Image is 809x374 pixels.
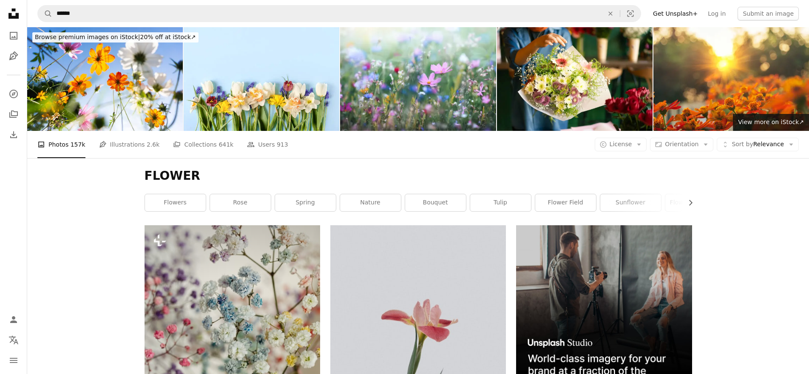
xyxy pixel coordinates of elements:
[340,27,496,131] img: Panoramic Colorful Meadow
[173,131,233,158] a: Collections 641k
[27,27,204,48] a: Browse premium images on iStock|20% off at iStock↗
[99,131,160,158] a: Illustrations 2.6k
[665,141,698,147] span: Orientation
[35,34,196,40] span: 20% off at iStock ↗
[732,140,784,149] span: Relevance
[600,194,661,211] a: sunflower
[738,7,799,20] button: Submit an image
[5,126,22,143] a: Download History
[665,194,726,211] a: flower wallpaper
[5,85,22,102] a: Explore
[37,5,641,22] form: Find visuals sitewide
[147,140,159,149] span: 2.6k
[683,194,692,211] button: scroll list to the right
[38,6,52,22] button: Search Unsplash
[5,352,22,369] button: Menu
[497,27,653,131] img: Woman's hand preparing bouquet in flower shop
[470,194,531,211] a: tulip
[648,7,703,20] a: Get Unsplash+
[340,194,401,211] a: nature
[601,6,620,22] button: Clear
[650,138,713,151] button: Orientation
[330,331,506,339] a: pink petaled flower
[275,194,336,211] a: spring
[277,140,288,149] span: 913
[653,27,809,131] img: Vibrant orange flower floral soft nature sunbeam blossom in green garden morning time background....
[145,353,320,361] a: a bunch of flowers that are in a vase
[405,194,466,211] a: bouquet
[595,138,647,151] button: License
[738,119,804,125] span: View more on iStock ↗
[610,141,632,147] span: License
[5,48,22,65] a: Illustrations
[5,106,22,123] a: Collections
[5,311,22,328] a: Log in / Sign up
[184,27,339,131] img: Spring flowers on a blue background
[733,114,809,131] a: View more on iStock↗
[27,27,183,131] img: Cosmos blooming in a park
[620,6,641,22] button: Visual search
[145,194,206,211] a: flowers
[535,194,596,211] a: flower field
[219,140,233,149] span: 641k
[732,141,753,147] span: Sort by
[5,27,22,44] a: Photos
[717,138,799,151] button: Sort byRelevance
[145,168,692,184] h1: FLOWER
[35,34,140,40] span: Browse premium images on iStock |
[5,331,22,348] button: Language
[703,7,731,20] a: Log in
[210,194,271,211] a: rose
[247,131,288,158] a: Users 913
